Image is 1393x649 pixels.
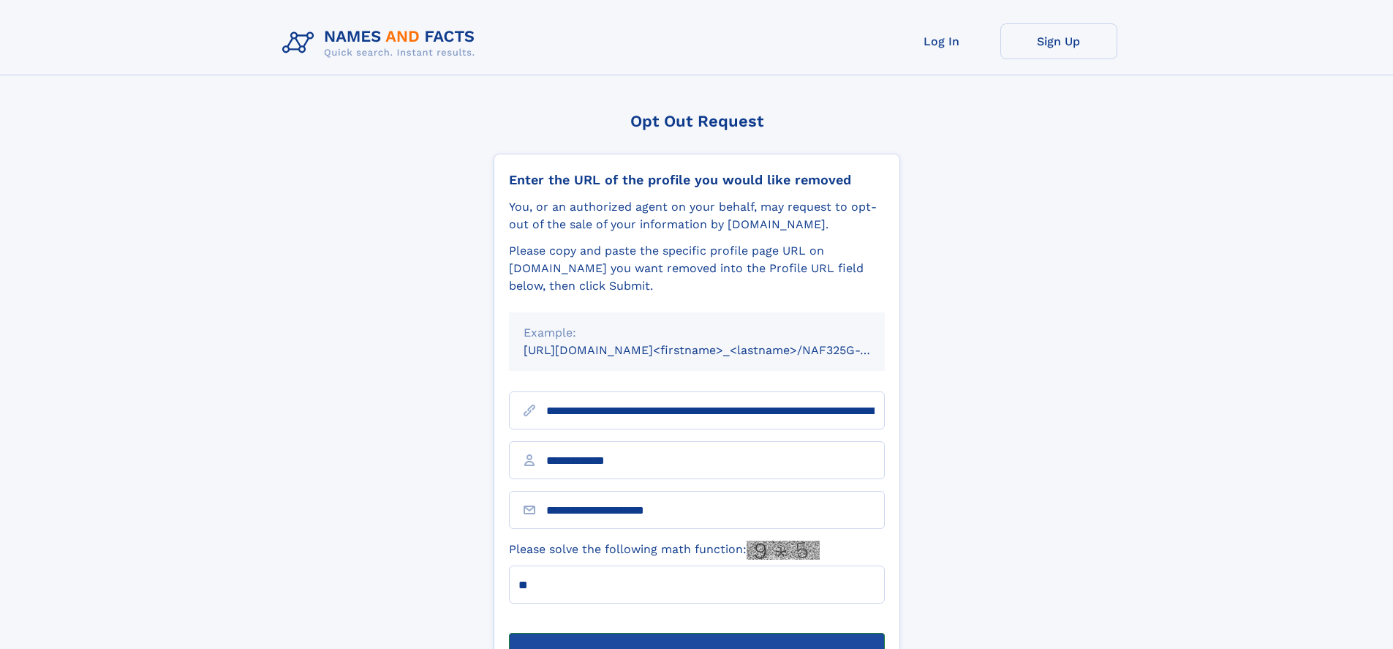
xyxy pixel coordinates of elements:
a: Log In [883,23,1000,59]
label: Please solve the following math function: [509,541,820,560]
a: Sign Up [1000,23,1117,59]
img: Logo Names and Facts [276,23,487,63]
small: [URL][DOMAIN_NAME]<firstname>_<lastname>/NAF325G-xxxxxxxx [524,343,913,357]
div: Example: [524,324,870,342]
div: You, or an authorized agent on your behalf, may request to opt-out of the sale of your informatio... [509,198,885,233]
div: Enter the URL of the profile you would like removed [509,172,885,188]
div: Opt Out Request [494,112,900,130]
div: Please copy and paste the specific profile page URL on [DOMAIN_NAME] you want removed into the Pr... [509,242,885,295]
